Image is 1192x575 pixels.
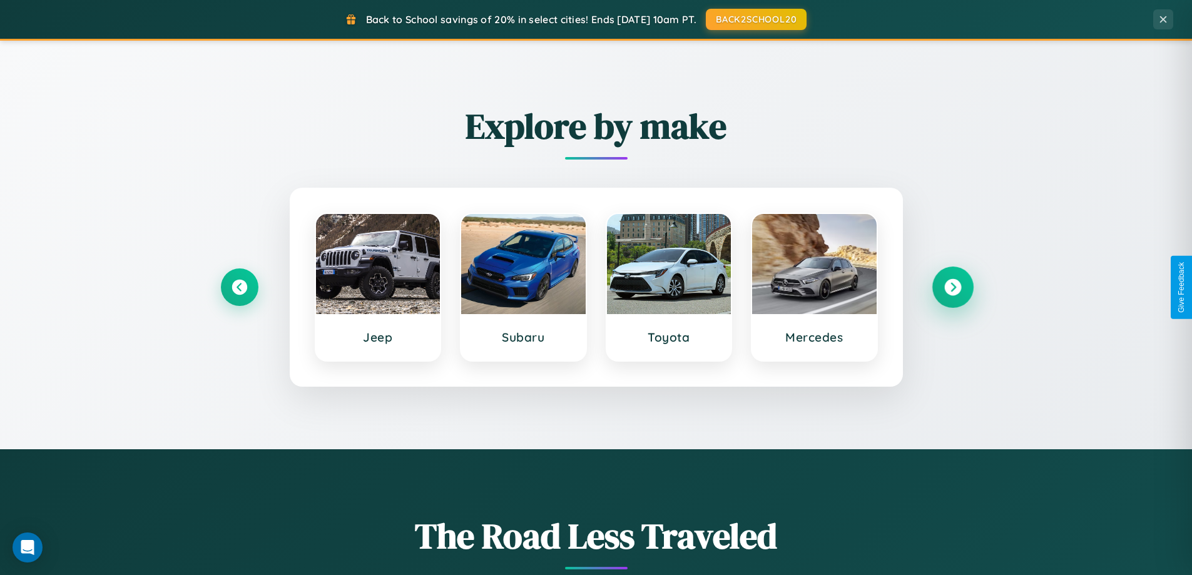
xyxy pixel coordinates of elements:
[13,532,43,562] div: Open Intercom Messenger
[329,330,428,345] h3: Jeep
[1177,262,1186,313] div: Give Feedback
[474,330,573,345] h3: Subaru
[221,102,972,150] h2: Explore by make
[706,9,807,30] button: BACK2SCHOOL20
[221,512,972,560] h1: The Road Less Traveled
[366,13,696,26] span: Back to School savings of 20% in select cities! Ends [DATE] 10am PT.
[619,330,719,345] h3: Toyota
[765,330,864,345] h3: Mercedes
